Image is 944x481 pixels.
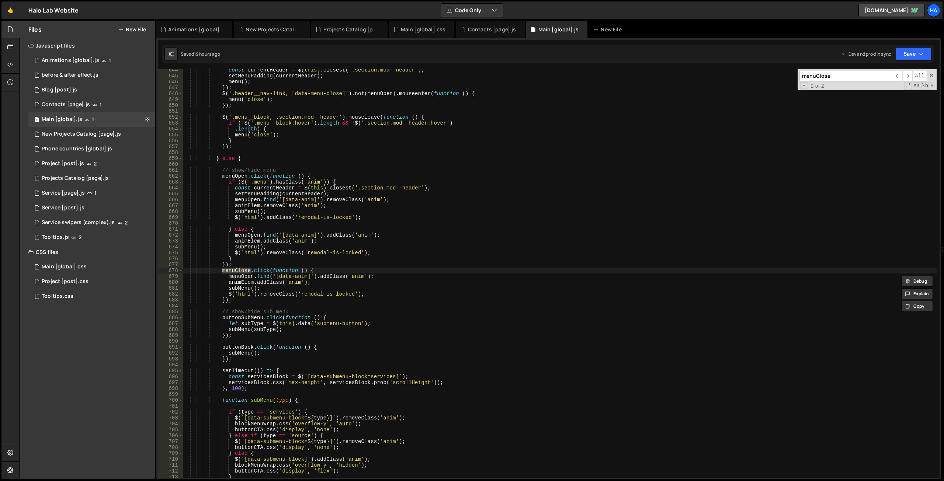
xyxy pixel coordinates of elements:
[902,71,913,81] span: ​
[158,173,183,179] div: 662
[94,190,97,196] span: 1
[158,456,183,462] div: 710
[109,57,111,63] span: 1
[858,4,925,17] a: [DOMAIN_NAME]
[158,85,183,91] div: 647
[158,197,183,203] div: 666
[158,350,183,356] div: 692
[800,82,808,89] span: Toggle Replace mode
[158,102,183,108] div: 650
[158,97,183,102] div: 649
[158,439,183,445] div: 707
[158,268,183,273] div: 678
[158,380,183,386] div: 697
[158,291,183,297] div: 682
[158,215,183,220] div: 669
[28,259,155,274] div: 826/3053.css
[42,219,115,226] div: Service swipers (complex).js
[158,156,183,161] div: 659
[904,82,912,90] span: RegExp Search
[927,4,940,17] a: Ha
[79,234,81,240] span: 2
[323,26,379,33] div: Projects Catalog [page].js
[158,79,183,85] div: 646
[901,288,933,299] button: Explain
[158,450,183,456] div: 709
[158,415,183,421] div: 703
[28,83,155,97] div: 826/3363.js
[158,474,183,480] div: 713
[158,144,183,150] div: 657
[1,1,20,19] a: 🤙
[42,87,77,93] div: Blog [post].js
[20,245,155,259] div: CSS files
[246,26,301,33] div: New Projects Catalog [page].js
[158,108,183,114] div: 651
[42,190,85,196] div: Service [page].js
[901,276,933,287] button: Debug
[158,344,183,350] div: 691
[158,433,183,439] div: 706
[35,117,39,123] span: 1
[158,232,183,238] div: 672
[158,167,183,173] div: 661
[912,71,927,81] span: Alt-Enter
[28,156,155,171] div: 826/8916.js
[28,53,155,68] div: 826/2754.js
[100,102,102,108] span: 1
[808,83,827,89] span: 2 of 2
[28,201,155,215] div: 826/7934.js
[158,309,183,315] div: 685
[118,27,146,32] button: New File
[896,47,931,60] button: Save
[158,185,183,191] div: 664
[28,127,155,142] div: 826/45771.js
[158,462,183,468] div: 711
[158,73,183,79] div: 645
[799,71,892,81] input: Search for
[94,161,97,167] span: 2
[158,150,183,156] div: 658
[158,67,183,73] div: 644
[42,57,99,64] div: Animations [global].js
[92,116,94,122] span: 1
[158,126,183,132] div: 654
[42,278,88,285] div: Project [post].css
[158,315,183,321] div: 686
[158,203,183,209] div: 667
[158,114,183,120] div: 652
[42,146,112,152] div: Phone countries [global].js
[158,244,183,250] div: 674
[158,191,183,197] div: 665
[841,51,891,57] div: Dev and prod in sync
[158,356,183,362] div: 693
[913,82,920,90] span: CaseSensitive Search
[158,321,183,327] div: 687
[158,397,183,403] div: 700
[125,220,128,226] span: 2
[401,26,446,33] div: Main [global].css
[158,297,183,303] div: 683
[42,160,84,167] div: Project [post].js
[158,132,183,138] div: 655
[168,26,223,33] div: Animations [global].js
[28,142,155,156] div: 826/24828.js
[42,234,69,241] div: Tooltips.js
[42,175,109,182] div: Projects Catalog [page].js
[42,293,73,300] div: Tooltips.css
[28,97,155,112] div: 826/1551.js
[42,116,82,123] div: Main [global].js
[28,215,155,230] div: 826/8793.js
[158,362,183,368] div: 694
[28,171,155,186] div: 826/10093.js
[28,274,155,289] div: 826/9226.css
[158,209,183,215] div: 668
[158,427,183,433] div: 705
[158,386,183,391] div: 698
[42,131,121,137] div: New Projects Catalog [page].js
[921,82,929,90] span: Whole Word Search
[158,161,183,167] div: 660
[158,338,183,344] div: 690
[158,138,183,144] div: 656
